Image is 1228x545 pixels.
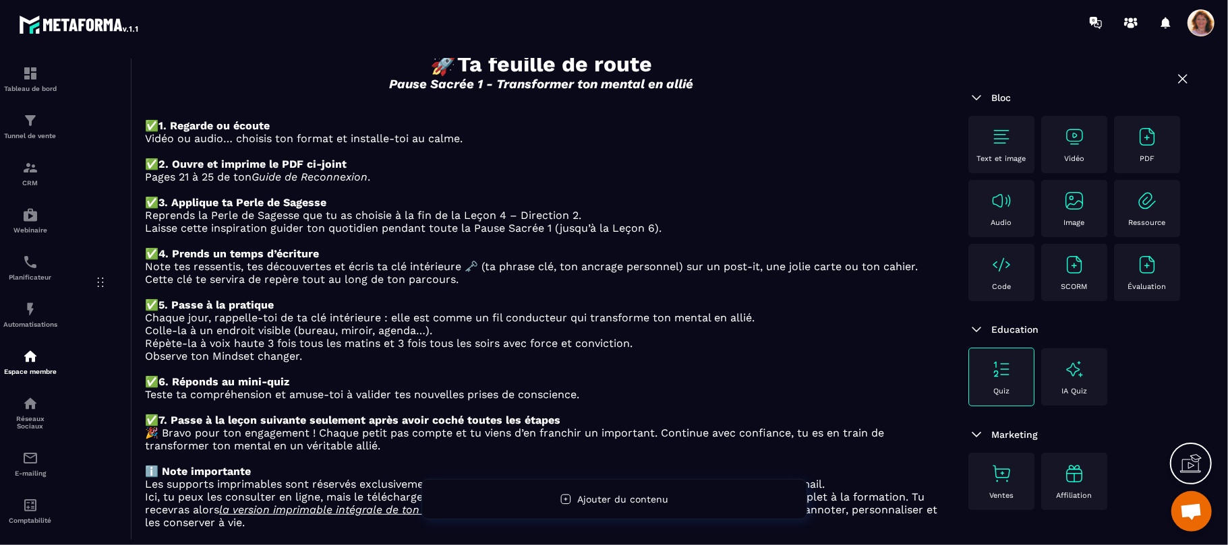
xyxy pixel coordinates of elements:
a: automationsautomationsEspace membre [3,338,57,385]
img: text-image [1063,358,1085,380]
p: ✅ [145,247,938,260]
p: 🎉 Bravo pour ton engagement ! Chaque petit pas compte et tu viens d’en franchir un important. Con... [145,426,938,452]
img: text-image no-wra [1136,126,1158,148]
img: logo [19,12,140,36]
h1: 🚀 [145,51,938,77]
a: emailemailE-mailing [3,440,57,487]
strong: 4. Prends un temps d’écriture [158,247,319,260]
a: automationsautomationsAutomatisations [3,291,57,338]
p: Code [992,282,1011,291]
p: Image [1064,218,1085,227]
p: CRM [3,179,57,187]
u: la version imprimable intégrale de ton Guide de Reconnexion et de tous les supports [219,503,662,516]
img: automations [22,348,38,364]
p: Automatisations [3,321,57,328]
p: Laisse cette inspiration guider ton quotidien pendant toute la Pause Sacrée 1 (jusqu’à la Leçon 6). [145,222,938,234]
p: Quiz [993,387,1010,395]
p: Vidéo [1064,154,1084,163]
p: Affiliation [1057,491,1092,500]
p: Pages 21 à 25 de ton . [145,170,938,183]
em: Pause Sacrée 1 - Transformer ton mental en allié [390,77,694,92]
a: schedulerschedulerPlanificateur [3,244,57,291]
img: arrow-down [968,426,985,443]
img: formation [22,160,38,176]
span: Bloc [991,92,1011,103]
a: Ouvrir le chat [1171,491,1212,532]
p: Comptabilité [3,517,57,524]
p: Colle-la à un endroit visible (bureau, miroir, agenda…). [145,324,938,337]
em: Guide de Reconnexion [252,170,368,183]
strong: 5. Passe à la pratique [158,298,274,311]
img: formation [22,113,38,129]
strong: 2. Ouvre et imprime le PDF ci-joint [158,158,347,170]
img: automations [22,207,38,223]
span: Observe ton Mindset changer. [145,350,302,362]
img: text-image [1063,463,1085,484]
img: text-image no-wra [991,254,1012,276]
p: Ici, tu peux les consulter en ligne, mais le téléchargement et l’impression seront débloqués uniq... [145,490,938,529]
strong: 1. Regarde ou écoute [158,119,270,132]
p: PDF [1140,154,1154,163]
p: Webinaire [3,226,57,234]
p: Espace membre [3,368,57,375]
img: text-image no-wra [1063,190,1085,212]
strong: 3. Applique ta Perle de Sagesse [158,196,326,209]
img: arrow-down [968,321,985,338]
span: Marketing [991,429,1038,440]
p: IA Quiz [1061,387,1087,395]
span: Ajouter du contenu [577,494,668,505]
p: E-mailing [3,470,57,477]
p: Audio [991,218,1012,227]
strong: 6. Réponds au mini-quiz [158,375,289,388]
img: social-network [22,395,38,412]
p: ✅ [145,298,938,311]
p: Évaluation [1128,282,1167,291]
img: formation [22,65,38,82]
img: text-image no-wra [991,126,1012,148]
strong: Ta feuille de route [458,51,653,77]
p: ✅ [145,158,938,170]
img: automations [22,301,38,317]
strong: ℹ️ Note importante [145,465,251,478]
p: Tableau de bord [3,85,57,92]
img: email [22,450,38,466]
p: Teste ta compréhension et amuse-toi à valider tes nouvelles prises de conscience. [145,388,938,401]
p: Text et image [977,154,1026,163]
img: text-image no-wra [991,358,1012,380]
p: Chaque jour, rappelle-toi de ta clé intérieure : elle est comme un fil conducteur qui transforme ... [145,311,938,324]
img: text-image no-wra [1063,254,1085,276]
p: Ressource [1129,218,1166,227]
a: social-networksocial-networkRéseaux Sociaux [3,385,57,440]
img: accountant [22,497,38,513]
p: Tunnel de vente [3,132,57,139]
p: ✅ [145,414,938,426]
a: formationformationCRM [3,150,57,197]
p: ✅ [145,375,938,388]
p: ✅ [145,119,938,132]
a: accountantaccountantComptabilité [3,487,57,534]
p: Note tes ressentis, tes découvertes et écris ta clé intérieure 🗝️ (ta phrase clé, ton ancrage per... [145,260,938,286]
img: text-image no-wra [1136,190,1158,212]
a: automationsautomationsWebinaire [3,197,57,244]
p: Reprends la Perle de Sagesse que tu as choisie à la fin de la Leçon 4 – Direction 2. [145,209,938,222]
span: Répète-la à voix haute 3 fois tous les matins et 3 fois tous les soirs avec force et conviction. [145,337,633,350]
img: arrow-down [968,90,985,106]
span: Education [991,324,1039,335]
p: Réseaux Sociaux [3,415,57,430]
img: text-image no-wra [991,463,1012,484]
a: formationformationTableau de bord [3,55,57,102]
img: text-image no-wra [1063,126,1085,148]
p: Les supports imprimables sont réservés exclusivement aux personnes ayant rejoint la formation com... [145,478,938,490]
strong: 7. Passe à la leçon suivante seulement après avoir coché toutes les étapes [158,414,560,426]
img: scheduler [22,254,38,270]
img: text-image no-wra [1136,254,1158,276]
p: SCORM [1061,282,1088,291]
p: ✅ [145,196,938,209]
a: formationformationTunnel de vente [3,102,57,150]
p: Ventes [989,491,1014,500]
p: Vidéo ou audio… choisis ton format et installe-toi au calme. [145,132,938,145]
p: Planificateur [3,274,57,281]
img: text-image no-wra [991,190,1012,212]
